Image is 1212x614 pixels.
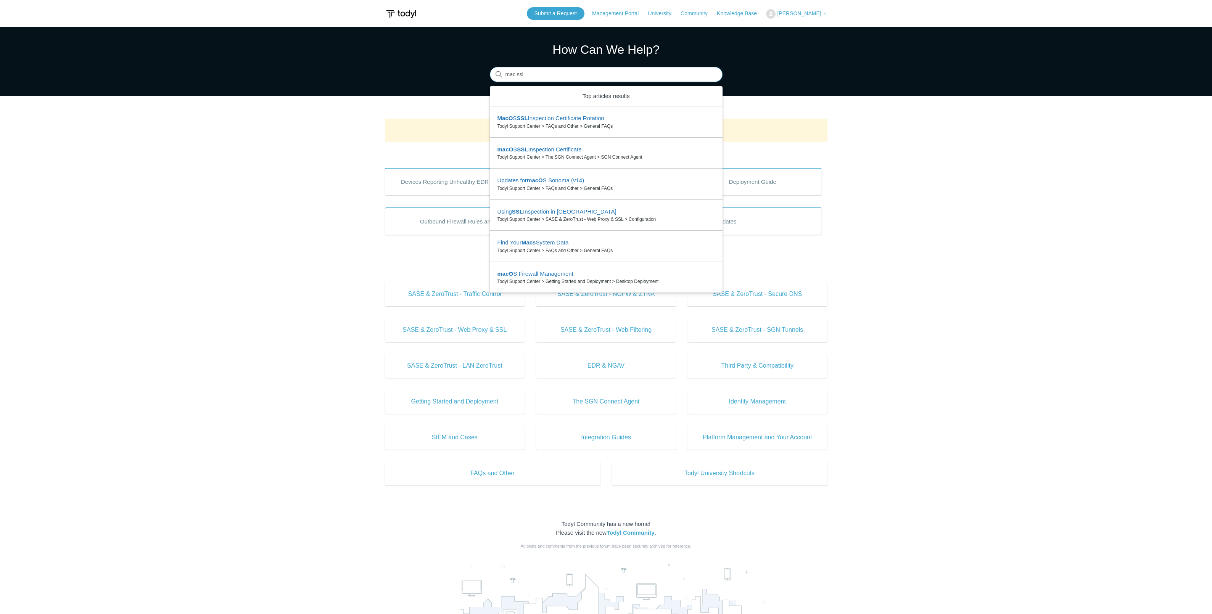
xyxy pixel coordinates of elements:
zd-autocomplete-title-multibrand: Suggested result 3 Updates for <em>macO</em>S Sonoma (v14) [497,177,584,185]
a: FAQs and Other [385,461,600,485]
span: Third Party & Compatibility [699,361,816,370]
a: Todyl Community [607,529,655,536]
h1: How Can We Help? [490,40,723,59]
span: Todyl University Shortcuts [623,469,816,478]
em: Macs [521,239,536,246]
a: SASE & ZeroTrust - Web Filtering [536,318,676,342]
input: Search [490,67,723,82]
em: MacO [497,115,513,121]
em: macO [497,146,513,153]
a: Deployment Guide [684,168,822,195]
a: Management Portal [592,10,646,18]
div: All posts and comments from the previous forum have been securely archived for reference. [385,543,827,550]
zd-autocomplete-title-multibrand: Suggested result 4 Using <em>SSL</em> Inspection in Todyl [497,208,616,216]
a: Third Party & Compatibility [687,354,827,378]
a: SASE & ZeroTrust - Traffic Control [385,282,525,306]
a: SASE & ZeroTrust - LAN ZeroTrust [385,354,525,378]
h2: Knowledge Base [385,265,827,278]
a: Todyl University Shortcuts [612,461,827,485]
a: SASE & ZeroTrust - SGN Tunnels [687,318,827,342]
span: FAQs and Other [396,469,589,478]
img: Todyl Support Center Help Center home page [385,7,417,21]
span: SASE & ZeroTrust - Traffic Control [396,289,513,299]
em: macO [497,270,513,277]
span: Integration Guides [547,433,665,442]
span: SIEM and Cases [396,433,513,442]
a: Knowledge Base [717,10,765,18]
span: SASE & ZeroTrust - Secure DNS [699,289,816,299]
em: SSL [517,146,528,153]
button: [PERSON_NAME] [766,9,827,19]
zd-autocomplete-breadcrumbs-multibrand: Todyl Support Center > SASE & ZeroTrust - Web Proxy & SSL > Configuration [497,216,715,223]
span: SASE & ZeroTrust - LAN ZeroTrust [396,361,513,370]
span: Getting Started and Deployment [396,397,513,406]
span: SASE & ZeroTrust - Web Proxy & SSL [396,325,513,334]
zd-autocomplete-title-multibrand: Suggested result 5 Find Your <em>Macs</em> System Data [497,239,569,247]
a: Submit a Request [527,7,584,20]
a: The SGN Connect Agent [536,389,676,414]
span: Platform Management and Your Account [699,433,816,442]
a: University [648,10,679,18]
zd-autocomplete-title-multibrand: Suggested result 2 <em>macO</em>S <em>SSL</em> Inspection Certificate [497,146,582,154]
em: SSL [512,208,523,215]
a: SASE & ZeroTrust - NGFW & ZTNA [536,282,676,306]
zd-autocomplete-header: Top articles results [490,86,723,107]
span: EDR & NGAV [547,361,665,370]
em: SSL [517,115,528,121]
a: Getting Started and Deployment [385,389,525,414]
zd-autocomplete-breadcrumbs-multibrand: Todyl Support Center > FAQs and Other > General FAQs [497,247,715,254]
zd-autocomplete-title-multibrand: Suggested result 6 <em>macO</em>S Firewall Management [497,270,573,278]
a: Platform Management and Your Account [687,425,827,450]
span: [PERSON_NAME] [777,10,821,16]
a: Devices Reporting Unhealthy EDR States [385,168,523,195]
zd-autocomplete-breadcrumbs-multibrand: Todyl Support Center > FAQs and Other > General FAQs [497,185,715,192]
span: Identity Management [699,397,816,406]
h2: Popular Articles [385,148,827,161]
a: EDR & NGAV [536,354,676,378]
a: Identity Management [687,389,827,414]
span: SASE & ZeroTrust - SGN Tunnels [699,325,816,334]
a: Integration Guides [536,425,676,450]
a: Outbound Firewall Rules and IPs used by SGN Connect [385,207,598,235]
em: macO [527,177,543,183]
zd-autocomplete-breadcrumbs-multibrand: Todyl Support Center > The SGN Connect Agent > SGN Connect Agent [497,154,715,161]
div: Todyl Community has a new home! Please visit the new . [385,520,827,537]
span: SASE & ZeroTrust - NGFW & ZTNA [547,289,665,299]
a: SIEM and Cases [385,425,525,450]
a: Community [681,10,715,18]
span: The SGN Connect Agent [547,397,665,406]
zd-autocomplete-breadcrumbs-multibrand: Todyl Support Center > FAQs and Other > General FAQs [497,123,715,130]
a: SASE & ZeroTrust - Web Proxy & SSL [385,318,525,342]
span: SASE & ZeroTrust - Web Filtering [547,325,665,334]
a: SASE & ZeroTrust - Secure DNS [687,282,827,306]
zd-autocomplete-breadcrumbs-multibrand: Todyl Support Center > Getting Started and Deployment > Desktop Deployment [497,278,715,285]
zd-autocomplete-title-multibrand: Suggested result 1 <em>MacO</em>S <em>SSL</em> Inspection Certificate Rotation [497,115,604,123]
